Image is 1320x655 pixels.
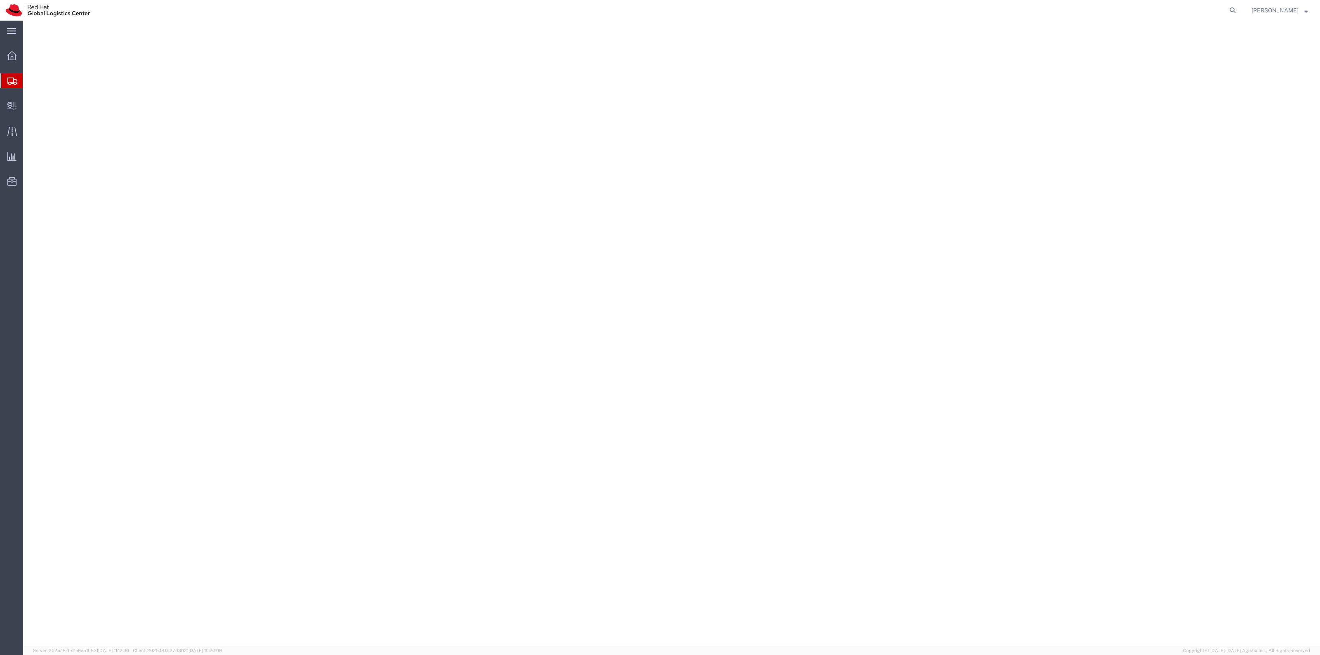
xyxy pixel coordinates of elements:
[33,648,129,653] span: Server: 2025.18.0-d1e9a510831
[1252,6,1299,15] span: Robert Lomax
[6,4,90,16] img: logo
[98,648,129,653] span: [DATE] 11:12:30
[189,648,222,653] span: [DATE] 10:20:09
[133,648,222,653] span: Client: 2025.18.0-27d3021
[1183,647,1310,654] span: Copyright © [DATE]-[DATE] Agistix Inc., All Rights Reserved
[1251,5,1308,15] button: [PERSON_NAME]
[23,21,1320,646] iframe: FS Legacy Container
